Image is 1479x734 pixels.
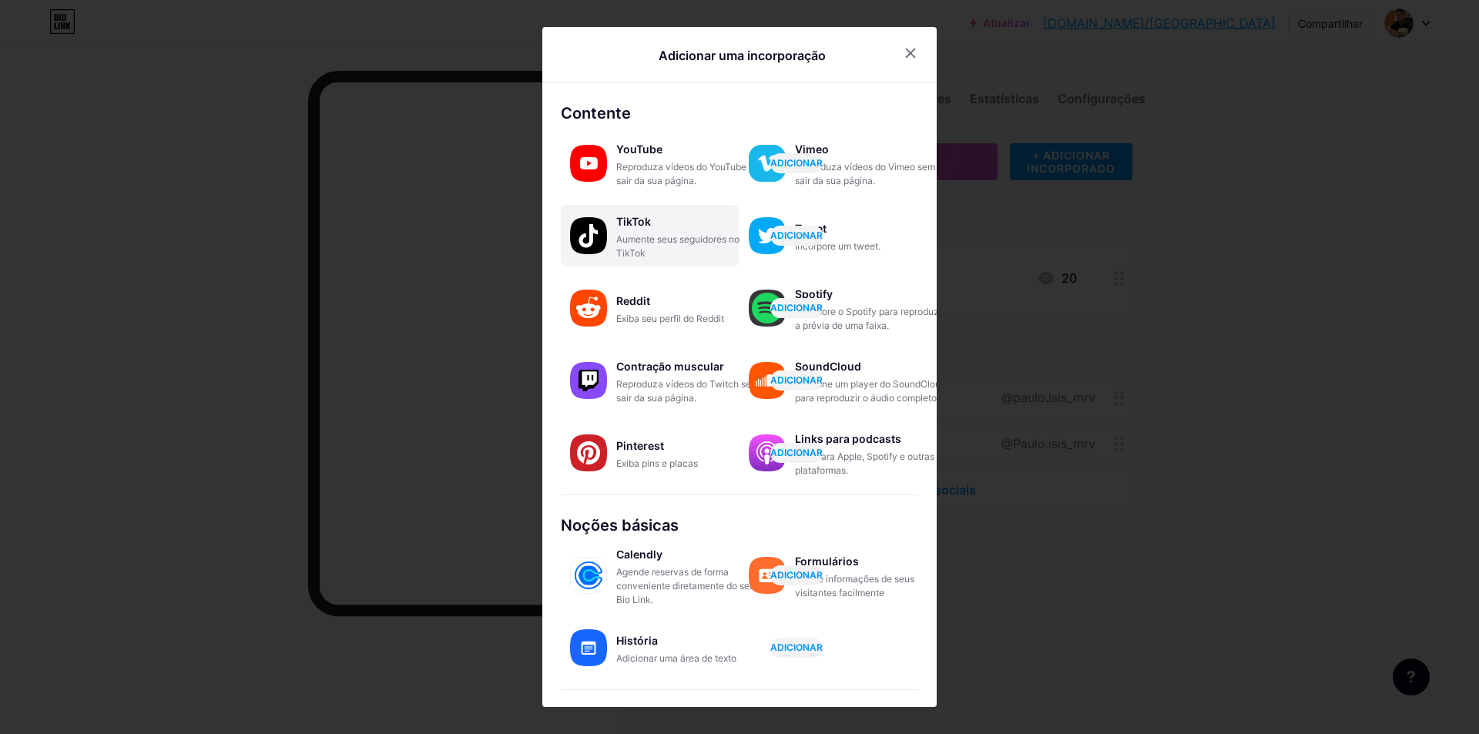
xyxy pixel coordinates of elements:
font: Aumente seus seguidores no TikTok [616,233,739,259]
img: contração muscular [570,362,607,399]
font: Vimeo [795,142,829,156]
font: Noções básicas [561,516,679,535]
img: YouTube [570,145,607,182]
font: História [616,634,658,647]
font: SoundCloud [795,360,861,373]
img: história [570,629,607,666]
font: Link para Apple, Spotify e outras plataformas. [795,451,934,476]
font: ADICIONAR [770,157,823,169]
img: Twitter [749,217,786,254]
button: ADICIONAR [770,370,823,390]
button: ADICIONAR [770,153,823,173]
img: TikTok [570,217,607,254]
font: Exiba seu perfil do Reddit [616,313,724,324]
font: Links para podcasts [795,432,901,445]
img: Reddit [570,290,607,327]
img: vimeo [749,145,786,182]
button: ADICIONAR [770,565,823,585]
font: ADICIONAR [770,642,823,653]
button: ADICIONAR [770,638,823,658]
font: Reproduza vídeos do YouTube sem sair da sua página. [616,161,766,186]
font: Calendly [616,548,662,561]
button: ADICIONAR [770,226,823,246]
button: ADICIONAR [770,443,823,463]
font: Exiba pins e placas [616,457,698,469]
font: ADICIONAR [770,302,823,313]
button: ADICIONAR [770,298,823,318]
font: TikTok [616,215,651,228]
font: Contente [561,104,631,122]
font: Incorpore um tweet. [795,240,880,252]
img: Pinterest [570,434,607,471]
img: calendariamente [570,557,607,594]
font: Colete informações de seus visitantes facilmente [795,573,914,598]
font: Formulários [795,555,859,568]
font: ADICIONAR [770,447,823,458]
font: Reddit [616,294,650,307]
font: Reproduza vídeos do Vimeo sem sair da sua página. [795,161,935,186]
font: Adicionar uma área de texto [616,652,736,664]
font: Agende reservas de forma conveniente diretamente do seu Bio Link. [616,566,755,605]
img: Spotify [749,290,786,327]
font: ADICIONAR [770,230,823,241]
font: Contração muscular [616,360,724,373]
font: ADICIONAR [770,569,823,581]
font: Reproduza vídeos do Twitch sem sair da sua página. [616,378,759,404]
font: Adicione um player do SoundCloud para reproduzir o áudio completo. [795,378,946,404]
font: YouTube [616,142,662,156]
img: formulários [749,557,786,594]
font: Tweet [795,222,827,235]
img: links de podcast [749,434,786,471]
img: nuvem sonora [749,362,786,399]
font: Spotify [795,287,833,300]
font: ADICIONAR [770,374,823,386]
font: Pinterest [616,439,664,452]
font: Adicionar uma incorporação [659,48,826,63]
font: Incorpore o Spotify para reproduzir a prévia de uma faixa. [795,306,944,331]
